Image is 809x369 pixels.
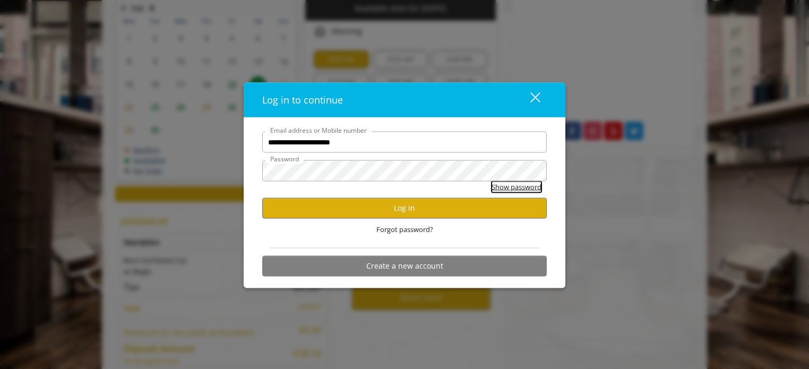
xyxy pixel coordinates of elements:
button: Log in [262,198,547,218]
input: Password [262,160,547,182]
button: close dialog [511,89,547,110]
label: Password [265,154,304,164]
span: Log in to continue [262,93,343,106]
button: Create a new account [262,255,547,276]
button: Show password [492,182,541,193]
label: Email address or Mobile number [265,125,372,135]
div: close dialog [518,92,539,108]
input: Email address or Mobile number [262,132,547,153]
span: Forgot password? [376,224,433,235]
